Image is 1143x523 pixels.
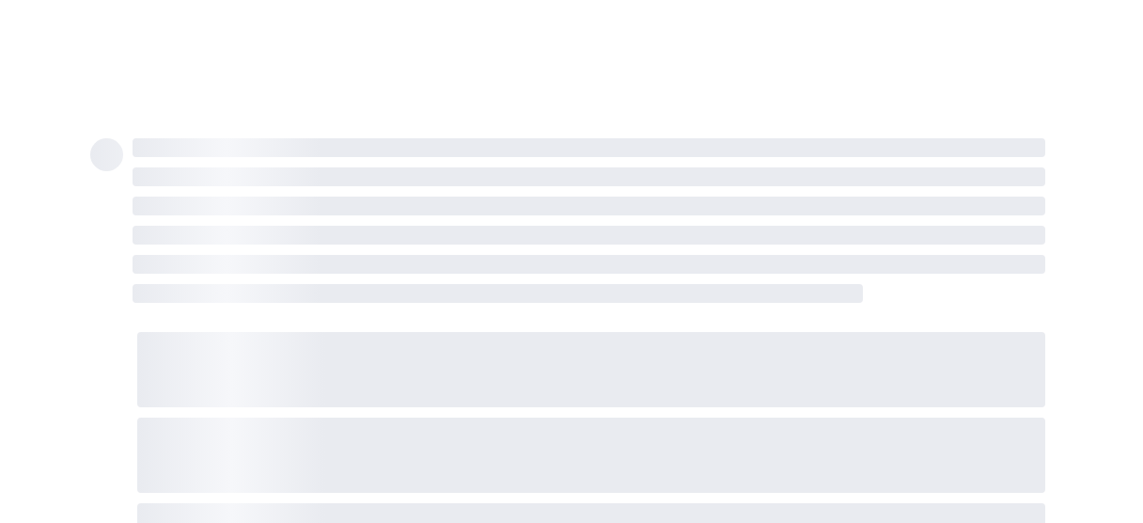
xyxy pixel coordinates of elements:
span: ‌ [133,167,1045,186]
span: ‌ [133,284,863,303]
span: ‌ [133,138,1045,157]
span: ‌ [133,255,1045,274]
span: ‌ [137,332,1045,407]
span: ‌ [133,226,1045,245]
span: ‌ [137,418,1045,493]
span: ‌ [133,197,1045,215]
span: ‌ [90,138,123,171]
